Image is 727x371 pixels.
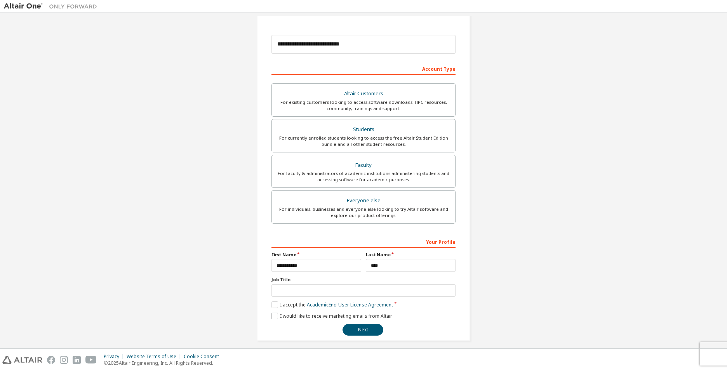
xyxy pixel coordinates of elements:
[277,99,450,112] div: For existing customers looking to access software downloads, HPC resources, community, trainings ...
[277,124,450,135] div: Students
[2,356,42,364] img: altair_logo.svg
[277,88,450,99] div: Altair Customers
[271,252,361,258] label: First Name
[271,313,392,319] label: I would like to receive marketing emails from Altair
[85,356,97,364] img: youtube.svg
[127,353,184,360] div: Website Terms of Use
[277,160,450,171] div: Faculty
[271,276,456,283] label: Job Title
[277,135,450,147] div: For currently enrolled students looking to access the free Altair Student Edition bundle and all ...
[271,62,456,75] div: Account Type
[271,235,456,248] div: Your Profile
[343,324,383,336] button: Next
[184,353,224,360] div: Cookie Consent
[60,356,68,364] img: instagram.svg
[47,356,55,364] img: facebook.svg
[366,252,456,258] label: Last Name
[307,301,393,308] a: Academic End-User License Agreement
[271,301,393,308] label: I accept the
[104,360,224,366] p: © 2025 Altair Engineering, Inc. All Rights Reserved.
[104,353,127,360] div: Privacy
[73,356,81,364] img: linkedin.svg
[277,170,450,183] div: For faculty & administrators of academic institutions administering students and accessing softwa...
[277,206,450,219] div: For individuals, businesses and everyone else looking to try Altair software and explore our prod...
[4,2,101,10] img: Altair One
[277,195,450,206] div: Everyone else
